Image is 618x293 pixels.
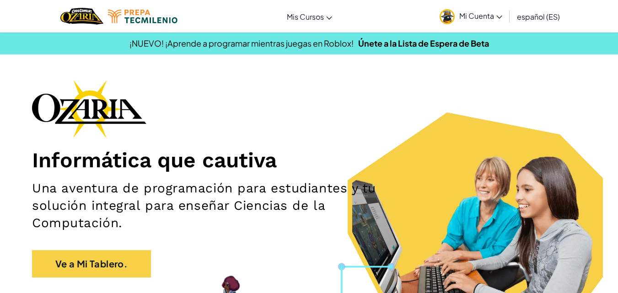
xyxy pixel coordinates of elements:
span: Mi Cuenta [459,11,502,21]
img: Ozaria branding logo [32,80,146,138]
span: ¡NUEVO! ¡Aprende a programar mientras juegas en Roblox! [129,38,354,48]
h2: Una aventura de programación para estudiantes y tu solución integral para enseñar Ciencias de la ... [32,180,403,232]
img: Home [60,7,103,26]
span: Mis Cursos [287,12,324,21]
a: Ve a Mi Tablero. [32,250,151,277]
a: Únete a la Lista de Espera de Beta [358,38,489,48]
span: español (ES) [517,12,560,21]
a: Mi Cuenta [435,2,507,31]
a: Mis Cursos [282,4,337,29]
img: avatar [440,9,455,24]
h1: Informática que cautiva [32,147,586,173]
a: español (ES) [512,4,564,29]
img: Tecmilenio logo [108,10,177,23]
a: Ozaria by CodeCombat logo [60,7,103,26]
